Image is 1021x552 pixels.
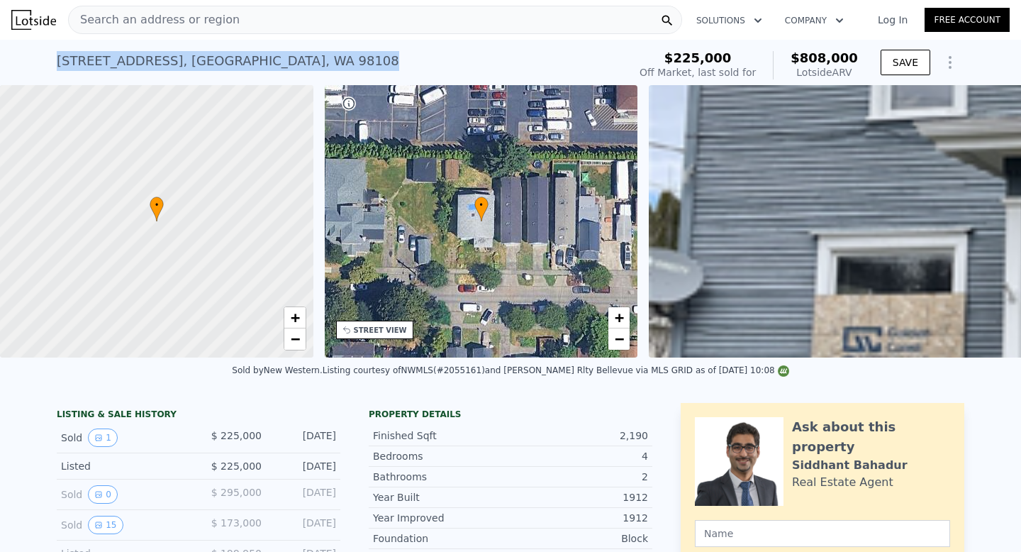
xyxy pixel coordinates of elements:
div: Block [510,531,648,546]
span: − [290,330,299,348]
div: Real Estate Agent [792,474,893,491]
span: $ 295,000 [211,487,262,498]
a: Zoom out [608,329,630,350]
button: Show Options [936,48,964,77]
a: Log In [861,13,925,27]
span: − [615,330,624,348]
div: 2 [510,470,648,484]
button: View historical data [88,516,123,534]
div: Finished Sqft [373,429,510,443]
div: Property details [369,409,652,420]
div: Year Built [373,490,510,504]
div: Lotside ARV [791,65,858,79]
div: Off Market, last sold for [640,65,756,79]
span: • [150,199,164,211]
a: Zoom out [284,329,306,350]
span: + [615,309,624,326]
span: + [290,309,299,326]
div: STREET VIEW [354,325,407,336]
span: $ 225,000 [211,460,262,472]
div: 4 [510,449,648,463]
div: Listed [61,459,187,473]
a: Free Account [925,8,1010,32]
span: $ 225,000 [211,430,262,441]
span: $ 173,000 [211,517,262,529]
button: SAVE [881,50,930,75]
span: $225,000 [664,50,732,65]
button: View historical data [88,485,118,504]
div: 1912 [510,511,648,525]
button: View historical data [88,429,118,447]
img: NWMLS Logo [778,365,789,377]
div: LISTING & SALE HISTORY [57,409,340,423]
div: • [150,197,164,221]
div: [DATE] [273,459,336,473]
button: Solutions [685,8,774,33]
div: Ask about this property [792,417,950,457]
div: 1912 [510,490,648,504]
div: Bedrooms [373,449,510,463]
div: Foundation [373,531,510,546]
div: [DATE] [273,485,336,504]
div: Sold [61,485,187,504]
input: Name [695,520,950,547]
div: [DATE] [273,516,336,534]
span: • [474,199,489,211]
div: Sold [61,516,187,534]
div: [STREET_ADDRESS] , [GEOGRAPHIC_DATA] , WA 98108 [57,51,399,71]
div: [DATE] [273,429,336,447]
span: Search an address or region [69,11,240,28]
div: Sold by New Western . [232,365,322,375]
img: Lotside [11,10,56,30]
div: 2,190 [510,429,648,443]
span: $808,000 [791,50,858,65]
div: Siddhant Bahadur [792,457,908,474]
div: Sold [61,429,187,447]
button: Company [774,8,855,33]
div: • [474,197,489,221]
div: Bathrooms [373,470,510,484]
div: Year Improved [373,511,510,525]
a: Zoom in [608,307,630,329]
a: Zoom in [284,307,306,329]
div: Listing courtesy of NWMLS (#2055161) and [PERSON_NAME] Rlty Bellevue via MLS GRID as of [DATE] 10:08 [323,365,789,375]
